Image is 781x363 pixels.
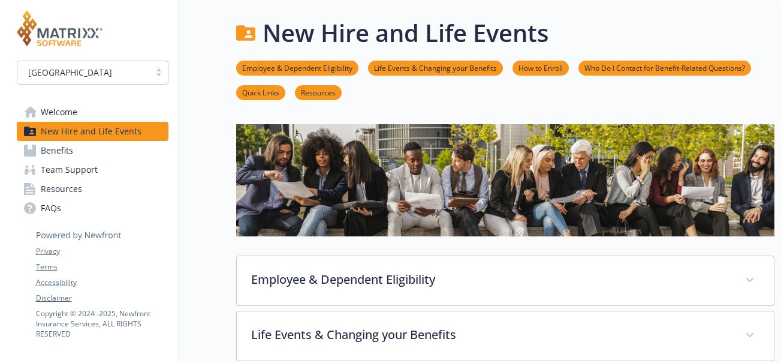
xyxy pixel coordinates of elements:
[36,262,168,272] a: Terms
[36,293,168,304] a: Disclaimer
[236,124,774,236] img: new hire page banner
[17,199,168,218] a: FAQs
[17,122,168,141] a: New Hire and Life Events
[295,86,342,98] a: Resources
[36,308,168,339] p: Copyright © 2024 - 2025 , Newfront Insurance Services, ALL RIGHTS RESERVED
[251,271,731,289] p: Employee & Dependent Eligibility
[41,141,73,160] span: Benefits
[23,66,144,79] span: [GEOGRAPHIC_DATA]
[17,160,168,179] a: Team Support
[41,199,61,218] span: FAQs
[237,256,774,305] div: Employee & Dependent Eligibility
[368,62,503,73] a: Life Events & Changing your Benefits
[17,179,168,199] a: Resources
[236,86,285,98] a: Quick Links
[36,246,168,257] a: Privacy
[512,62,569,73] a: How to Enroll
[263,15,548,51] h1: New Hire and Life Events
[17,103,168,122] a: Welcome
[41,160,98,179] span: Team Support
[41,103,77,122] span: Welcome
[17,141,168,160] a: Benefits
[236,62,358,73] a: Employee & Dependent Eligibility
[237,311,774,361] div: Life Events & Changing your Benefits
[578,62,751,73] a: Who Do I Contact for Benefit-Related Questions?
[28,66,112,79] span: [GEOGRAPHIC_DATA]
[41,122,141,141] span: New Hire and Life Events
[41,179,82,199] span: Resources
[36,277,168,288] a: Accessibility
[251,326,731,344] p: Life Events & Changing your Benefits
